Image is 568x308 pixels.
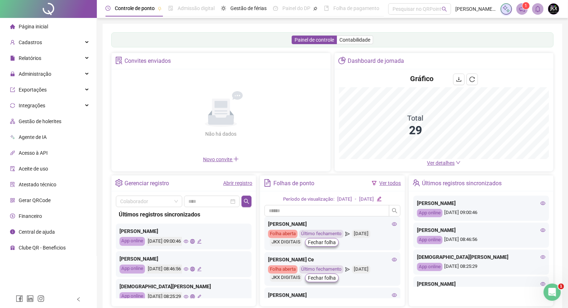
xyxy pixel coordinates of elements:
span: dollar [10,214,15,219]
span: user-add [10,40,15,45]
span: file-done [168,6,173,11]
span: audit [10,166,15,171]
span: Integrações [19,103,45,108]
span: notification [519,6,525,12]
span: edit [197,239,202,244]
span: file-text [264,179,271,187]
span: filter [372,181,377,186]
div: Dashboard de jornada [348,55,404,67]
span: eye [540,228,545,233]
div: Último fechamento [299,230,343,238]
div: App online [417,236,442,244]
span: instagram [37,295,44,302]
span: Folha de pagamento [333,5,379,11]
button: Fechar folha [305,274,339,282]
span: 1 [558,284,564,289]
span: Gerar QRCode [19,197,51,203]
div: Folhas de ponto [273,177,314,190]
span: global [190,294,195,299]
span: eye [392,293,397,298]
span: solution [10,182,15,187]
div: App online [119,265,145,274]
span: home [10,24,15,29]
span: Admissão digital [178,5,215,11]
div: App online [417,209,442,217]
span: dashboard [273,6,278,11]
h4: Gráfico [410,74,433,84]
span: eye [392,221,397,227]
span: 1 [525,3,527,8]
div: App online [119,292,145,301]
span: Ver detalhes [427,160,455,166]
a: Abrir registro [223,180,252,186]
span: api [10,150,15,155]
span: Gestão de holerites [19,118,61,124]
span: gift [10,245,15,250]
div: [DATE] [352,230,370,238]
img: sparkle-icon.fc2bf0ac1784a2077858766a79e2daf3.svg [502,5,510,13]
div: [PERSON_NAME] [268,220,396,228]
span: facebook [16,295,23,302]
div: [DATE] [352,265,370,274]
div: [DATE] [337,196,352,203]
div: [PERSON_NAME] [119,255,248,263]
span: sun [221,6,226,11]
span: Controle de ponto [115,5,155,11]
span: pushpin [313,6,318,11]
span: send [345,265,350,274]
span: Painel de controle [295,37,334,43]
div: JKX DIGITAIS [270,238,302,246]
span: export [10,87,15,92]
a: Ver detalhes down [427,160,461,166]
span: Acesso à API [19,150,48,156]
span: plus [233,156,239,162]
div: Gerenciar registro [125,177,169,190]
iframe: Intercom live chat [544,284,561,301]
span: Clube QR - Beneficios [19,245,66,251]
span: Cadastros [19,39,42,45]
div: [DATE] 08:46:56 [417,236,545,244]
span: send [345,230,350,238]
span: Financeiro [19,213,42,219]
span: setting [115,179,123,187]
span: apartment [10,119,15,124]
div: [PERSON_NAME] [268,291,396,299]
span: eye [184,239,188,244]
div: Não há dados [188,130,254,138]
span: eye [540,281,545,286]
span: lock [10,71,15,76]
div: [PERSON_NAME] [417,199,545,207]
div: App online [119,237,145,246]
span: reload [469,76,475,82]
div: Últimos registros sincronizados [119,210,249,219]
span: Fechar folha [308,238,336,246]
span: bell [535,6,541,12]
span: eye [540,255,545,260]
span: team [413,179,420,187]
span: Fechar folha [308,274,336,282]
span: sync [10,103,15,108]
div: [DEMOGRAPHIC_DATA][PERSON_NAME] [119,283,248,290]
span: Atestado técnico [19,182,56,187]
span: Administração [19,71,51,77]
span: Painel do DP [282,5,310,11]
div: Folha aberta [268,265,297,274]
span: eye [392,257,397,262]
span: qrcode [10,198,15,203]
span: Relatórios [19,55,41,61]
span: solution [115,57,123,64]
span: Central de ajuda [19,229,55,235]
div: [PERSON_NAME] [417,280,545,288]
span: search [244,199,249,204]
div: Convites enviados [125,55,171,67]
div: - [355,196,356,203]
span: search [442,6,447,12]
span: down [456,160,461,165]
div: [DATE] 09:00:46 [417,209,545,217]
div: [DATE] 08:46:56 [147,265,182,274]
span: file [10,56,15,61]
span: search [392,208,398,214]
img: 87652 [548,4,559,14]
span: edit [197,267,202,271]
span: book [324,6,329,11]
